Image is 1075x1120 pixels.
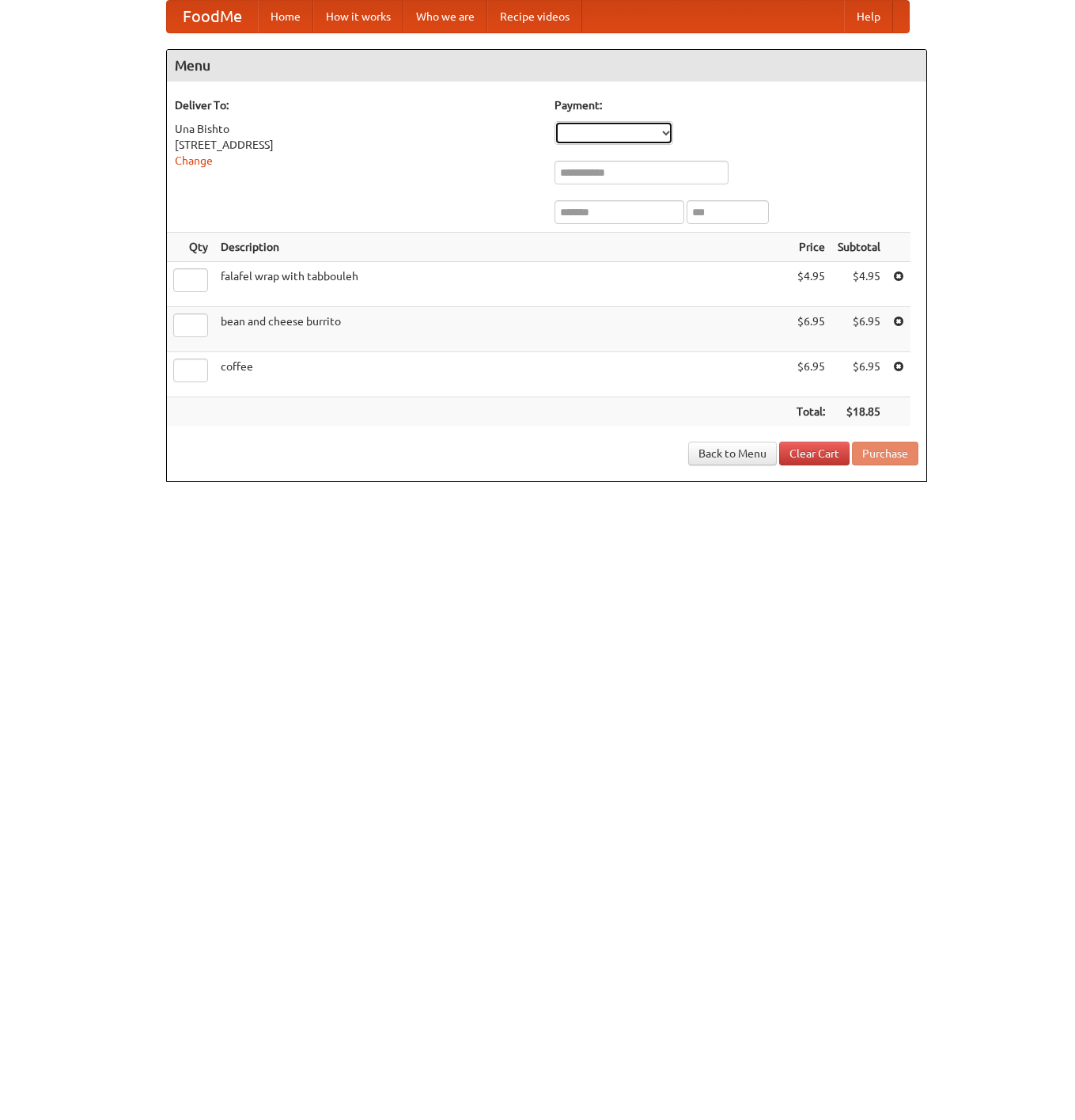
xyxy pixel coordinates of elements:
[790,233,831,262] th: Price
[790,262,831,307] td: $4.95
[555,97,918,113] h5: Payment:
[831,307,887,352] td: $6.95
[167,1,258,32] a: FoodMe
[258,1,313,32] a: Home
[831,233,887,262] th: Subtotal
[214,233,790,262] th: Description
[175,137,539,153] div: [STREET_ADDRESS]
[844,1,893,32] a: Help
[831,262,887,307] td: $4.95
[790,307,831,352] td: $6.95
[790,397,831,427] th: Total:
[487,1,582,32] a: Recipe videos
[214,262,790,307] td: falafel wrap with tabbouleh
[214,307,790,352] td: bean and cheese burrito
[831,397,887,427] th: $18.85
[688,442,777,465] a: Back to Menu
[313,1,403,32] a: How it works
[790,352,831,397] td: $6.95
[167,50,926,82] h4: Menu
[852,442,918,465] button: Purchase
[175,154,213,167] a: Change
[175,121,539,137] div: Una Bishto
[831,352,887,397] td: $6.95
[167,233,214,262] th: Qty
[779,442,850,465] a: Clear Cart
[175,97,539,113] h5: Deliver To:
[214,352,790,397] td: coffee
[403,1,487,32] a: Who we are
